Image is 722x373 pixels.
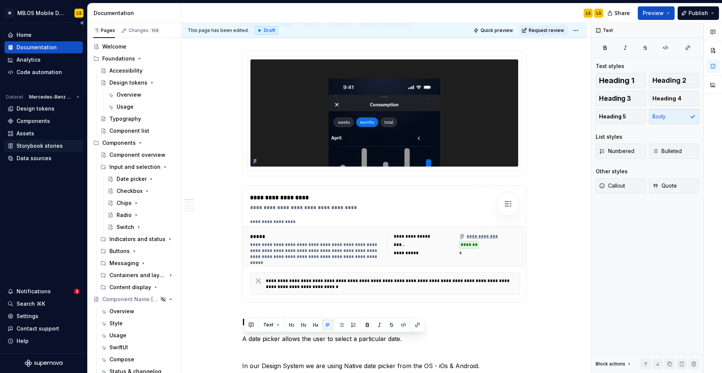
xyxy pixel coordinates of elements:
[105,185,178,197] a: Checkbox
[5,285,83,297] button: Notifications3
[242,316,526,328] h2: Introduction
[97,317,178,329] a: Style
[109,115,141,123] div: Typography
[77,18,87,28] button: Collapse sidebar
[596,10,601,16] div: LS
[26,92,83,102] button: Mercedes-Benz 2.0
[255,26,278,35] div: Draft
[97,245,178,257] div: Buttons
[652,147,682,155] span: Bulleted
[129,27,160,33] div: Changes
[109,163,161,171] div: Input and selection
[105,89,178,101] a: Overview
[596,361,625,367] div: Block actions
[652,182,677,190] span: Quote
[109,127,149,135] div: Component list
[481,27,513,33] span: Quick preview
[105,173,178,185] a: Date picker
[643,9,664,17] span: Preview
[649,91,699,106] button: Heading 4
[90,293,178,305] a: Component Name [Template]
[109,259,139,267] div: Messaging
[117,199,132,207] div: Chips
[117,223,134,231] div: Switch
[242,334,526,343] p: A date picker allows the user to select a particular date.
[5,310,83,322] a: Settings
[109,67,143,74] div: Accessibility
[17,31,32,39] div: Home
[109,308,134,315] div: Overview
[97,305,178,317] a: Overview
[105,101,178,113] a: Usage
[599,95,631,102] span: Heading 3
[109,332,126,339] div: Usage
[97,329,178,341] a: Usage
[105,221,178,233] a: Switch
[90,53,178,65] div: Foundations
[586,10,591,16] div: LS
[689,9,708,17] span: Publish
[97,269,178,281] div: Containers and layout
[529,27,564,33] span: Request review
[188,27,249,33] span: This page has been edited.
[599,113,626,120] span: Heading 5
[109,151,165,159] div: Component overview
[6,94,23,100] div: Dataset
[97,113,178,125] a: Typography
[109,79,147,86] div: Design tokens
[596,168,628,175] div: Other styles
[105,197,178,209] a: Chips
[117,103,133,111] div: Usage
[471,25,516,36] button: Quick preview
[102,55,135,62] div: Foundations
[97,125,178,137] a: Component list
[97,281,178,293] div: Content display
[17,142,63,150] div: Storybook stories
[649,178,699,193] button: Quote
[604,6,635,20] button: Share
[17,300,45,308] div: Search ⌘K
[5,127,83,139] a: Assets
[90,137,178,149] div: Components
[678,6,719,20] button: Publish
[5,41,83,53] a: Documentation
[599,147,634,155] span: Numbered
[97,341,178,353] a: SwiftUI
[5,66,83,78] a: Code automation
[17,288,51,295] div: Notifications
[102,43,126,50] div: Welcome
[90,41,178,53] a: Welcome
[649,73,699,88] button: Heading 2
[109,235,165,243] div: Indicators and status
[150,27,160,33] span: 158
[596,359,632,369] div: Block actions
[599,77,634,84] span: Heading 1
[5,103,83,115] a: Design tokens
[117,211,132,219] div: Radio
[5,323,83,335] button: Contact support
[519,25,567,36] button: Request review
[17,105,55,112] div: Design tokens
[102,139,136,147] div: Components
[25,359,62,367] svg: Supernova Logo
[260,320,283,330] button: Text
[596,109,646,124] button: Heading 5
[97,353,178,365] a: Compose
[17,9,65,17] div: MB.OS Mobile Design System
[97,233,178,245] div: Indicators and status
[97,161,178,173] div: Input and selection
[117,187,143,195] div: Checkbox
[97,77,178,89] a: Design tokens
[97,257,178,269] div: Messaging
[242,361,526,370] p: In our Design System we are using Native date picker from the OS - iOs & Android.
[596,133,622,141] div: List styles
[17,312,38,320] div: Settings
[109,271,166,279] div: Containers and layout
[5,298,83,310] button: Search ⌘K
[102,296,158,303] div: Component Name [Template]
[652,95,681,102] span: Heading 4
[596,91,646,106] button: Heading 3
[17,130,34,137] div: Assets
[29,94,73,100] span: Mercedes-Benz 2.0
